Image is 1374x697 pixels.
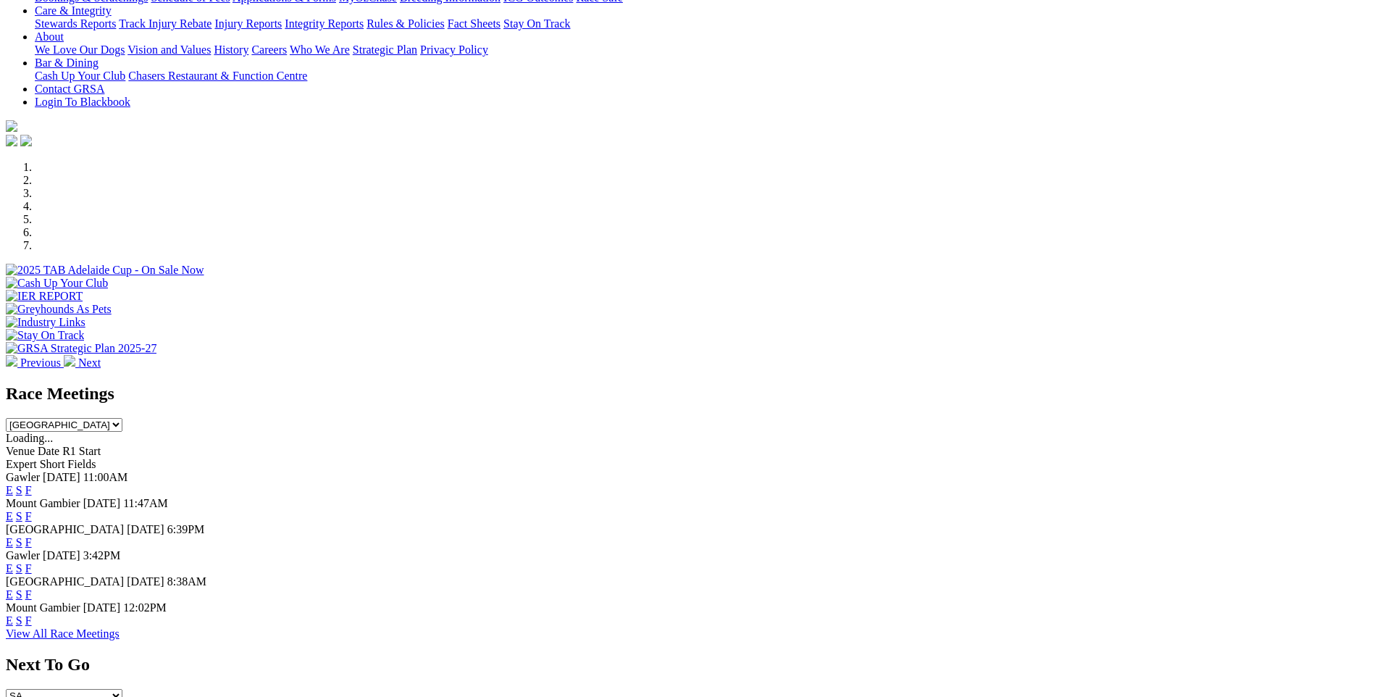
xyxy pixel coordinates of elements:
[6,303,112,316] img: Greyhounds As Pets
[251,43,287,56] a: Careers
[6,458,37,470] span: Expert
[38,445,59,457] span: Date
[6,562,13,575] a: E
[285,17,364,30] a: Integrity Reports
[16,510,22,522] a: S
[6,471,40,483] span: Gawler
[214,43,248,56] a: History
[6,588,13,601] a: E
[35,43,125,56] a: We Love Our Dogs
[35,57,99,69] a: Bar & Dining
[6,120,17,132] img: logo-grsa-white.png
[83,497,121,509] span: [DATE]
[64,356,101,369] a: Next
[6,384,1368,404] h2: Race Meetings
[25,588,32,601] a: F
[127,575,164,588] span: [DATE]
[83,471,128,483] span: 11:00AM
[16,614,22,627] a: S
[6,655,1368,675] h2: Next To Go
[167,523,205,535] span: 6:39PM
[127,523,164,535] span: [DATE]
[6,277,108,290] img: Cash Up Your Club
[6,497,80,509] span: Mount Gambier
[25,536,32,548] a: F
[16,536,22,548] a: S
[35,17,116,30] a: Stewards Reports
[35,4,112,17] a: Care & Integrity
[20,356,61,369] span: Previous
[25,510,32,522] a: F
[6,510,13,522] a: E
[16,562,22,575] a: S
[43,549,80,562] span: [DATE]
[35,17,1368,30] div: Care & Integrity
[6,536,13,548] a: E
[35,43,1368,57] div: About
[123,497,168,509] span: 11:47AM
[214,17,282,30] a: Injury Reports
[6,445,35,457] span: Venue
[6,329,84,342] img: Stay On Track
[119,17,211,30] a: Track Injury Rebate
[6,316,85,329] img: Industry Links
[6,356,64,369] a: Previous
[6,355,17,367] img: chevron-left-pager-white.svg
[290,43,350,56] a: Who We Are
[366,17,445,30] a: Rules & Policies
[40,458,65,470] span: Short
[6,523,124,535] span: [GEOGRAPHIC_DATA]
[64,355,75,367] img: chevron-right-pager-white.svg
[20,135,32,146] img: twitter.svg
[167,575,206,588] span: 8:38AM
[25,484,32,496] a: F
[6,290,83,303] img: IER REPORT
[128,70,307,82] a: Chasers Restaurant & Function Centre
[35,30,64,43] a: About
[43,471,80,483] span: [DATE]
[123,601,167,614] span: 12:02PM
[62,445,101,457] span: R1 Start
[420,43,488,56] a: Privacy Policy
[83,601,121,614] span: [DATE]
[127,43,211,56] a: Vision and Values
[16,484,22,496] a: S
[6,342,156,355] img: GRSA Strategic Plan 2025-27
[35,96,130,108] a: Login To Blackbook
[35,70,1368,83] div: Bar & Dining
[6,135,17,146] img: facebook.svg
[503,17,570,30] a: Stay On Track
[25,614,32,627] a: F
[35,70,125,82] a: Cash Up Your Club
[35,83,104,95] a: Contact GRSA
[6,601,80,614] span: Mount Gambier
[83,549,121,562] span: 3:42PM
[67,458,96,470] span: Fields
[6,484,13,496] a: E
[353,43,417,56] a: Strategic Plan
[78,356,101,369] span: Next
[6,614,13,627] a: E
[448,17,500,30] a: Fact Sheets
[6,575,124,588] span: [GEOGRAPHIC_DATA]
[6,549,40,562] span: Gawler
[6,627,120,640] a: View All Race Meetings
[16,588,22,601] a: S
[6,264,204,277] img: 2025 TAB Adelaide Cup - On Sale Now
[25,562,32,575] a: F
[6,432,53,444] span: Loading...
